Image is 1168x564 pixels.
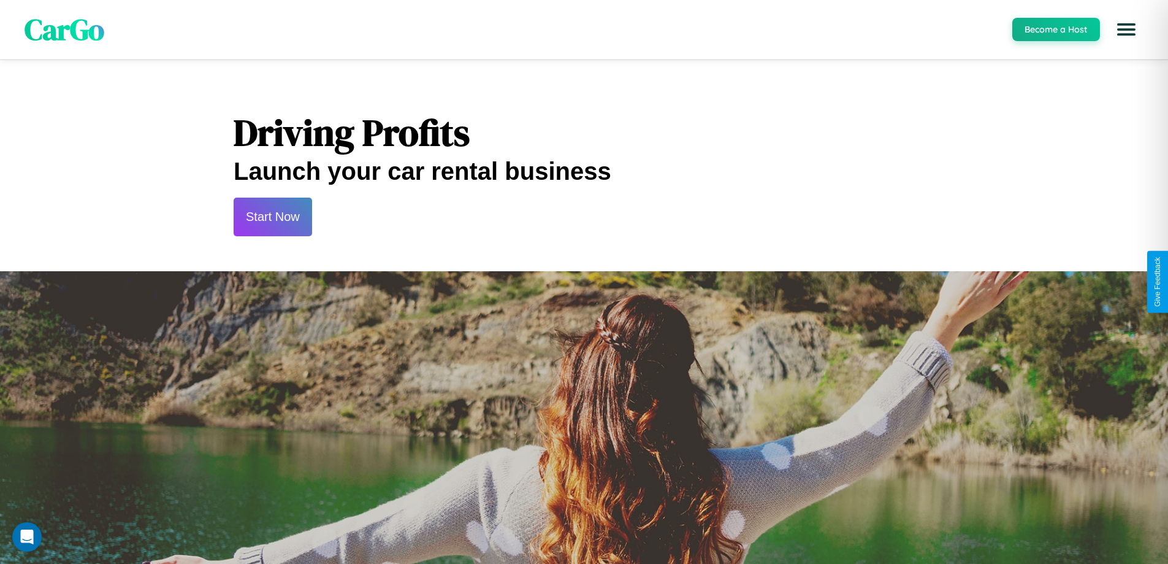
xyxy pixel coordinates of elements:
[1109,12,1143,47] button: Open menu
[234,158,934,185] h2: Launch your car rental business
[12,522,42,552] div: Open Intercom Messenger
[25,9,104,50] span: CarGo
[1153,257,1162,307] div: Give Feedback
[1012,18,1100,41] button: Become a Host
[234,198,312,236] button: Start Now
[234,107,934,158] h1: Driving Profits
